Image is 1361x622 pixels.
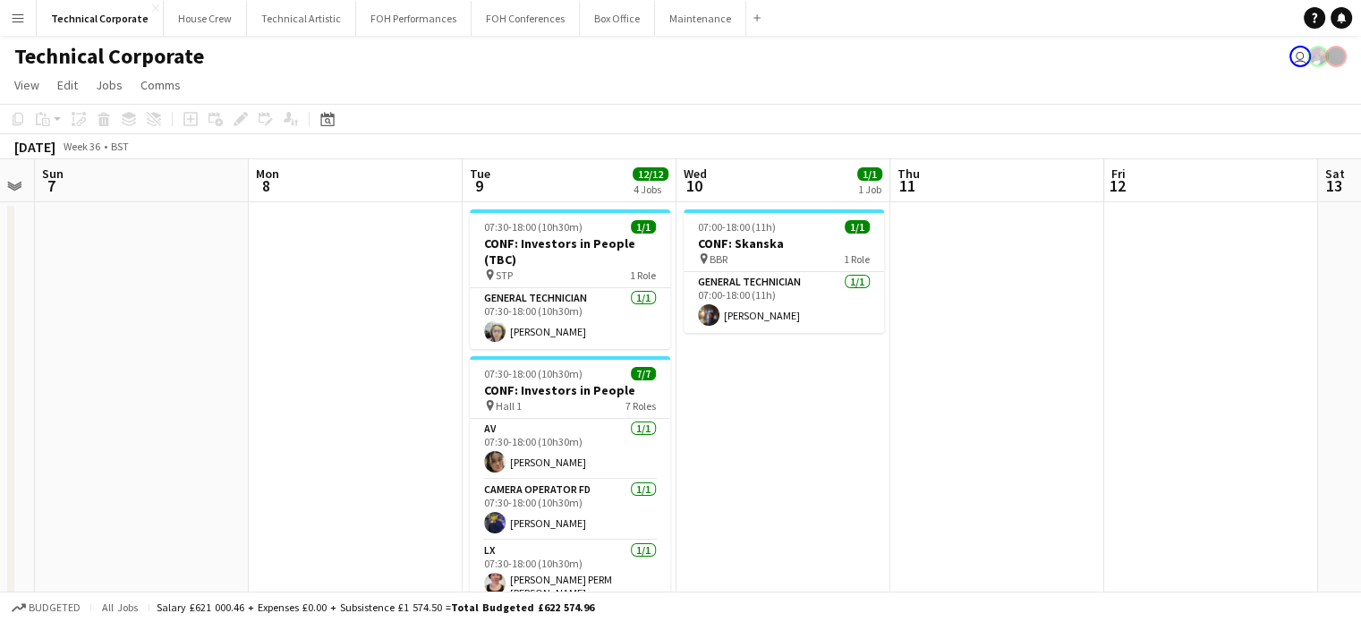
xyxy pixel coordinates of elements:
[580,1,655,36] button: Box Office
[50,73,85,97] a: Edit
[96,77,123,93] span: Jobs
[133,73,188,97] a: Comms
[37,1,164,36] button: Technical Corporate
[140,77,181,93] span: Comms
[14,43,204,70] h1: Technical Corporate
[1289,46,1311,67] app-user-avatar: Liveforce Admin
[451,601,594,614] span: Total Budgeted £622 574.96
[14,77,39,93] span: View
[7,73,47,97] a: View
[472,1,580,36] button: FOH Conferences
[9,598,83,618] button: Budgeted
[1307,46,1329,67] app-user-avatar: Zubair PERM Dhalla
[157,601,594,614] div: Salary £621 000.46 + Expenses £0.00 + Subsistence £1 574.50 =
[356,1,472,36] button: FOH Performances
[29,601,81,614] span: Budgeted
[59,140,104,153] span: Week 36
[655,1,746,36] button: Maintenance
[89,73,130,97] a: Jobs
[1325,46,1347,67] app-user-avatar: Gabrielle Barr
[164,1,247,36] button: House Crew
[14,138,55,156] div: [DATE]
[247,1,356,36] button: Technical Artistic
[57,77,78,93] span: Edit
[98,601,141,614] span: All jobs
[111,140,129,153] div: BST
